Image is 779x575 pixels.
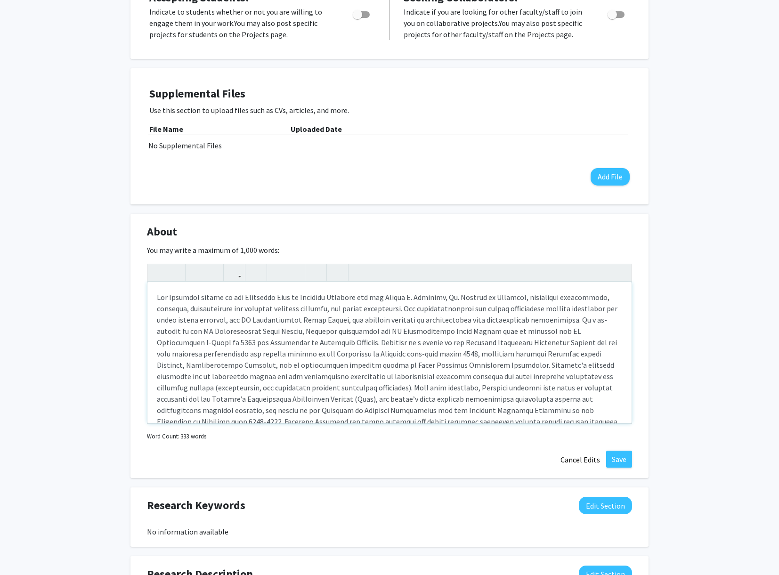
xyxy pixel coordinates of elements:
button: Add File [591,168,630,186]
span: About [147,223,177,240]
button: Strong (Ctrl + B) [150,264,166,281]
span: Research Keywords [147,497,245,514]
p: Indicate if you are looking for other faculty/staff to join you on collaborative projects. You ma... [404,6,590,40]
button: Save [606,451,632,468]
iframe: Chat [7,533,40,568]
div: Toggle [349,6,375,20]
button: Unordered list [269,264,286,281]
button: Edit Research Keywords [579,497,632,514]
button: Remove format [308,264,324,281]
p: Indicate to students whether or not you are willing to engage them in your work. You may also pos... [149,6,335,40]
div: No Supplemental Files [148,140,631,151]
label: You may write a maximum of 1,000 words: [147,244,279,256]
button: Emphasis (Ctrl + I) [166,264,183,281]
button: Link [226,264,243,281]
button: Insert horizontal rule [329,264,346,281]
p: Use this section to upload files such as CVs, articles, and more. [149,105,630,116]
b: File Name [149,124,183,134]
button: Fullscreen [613,264,629,281]
button: Cancel Edits [554,451,606,469]
div: Toggle [604,6,630,20]
button: Insert Image [248,264,264,281]
button: Ordered list [286,264,302,281]
div: No information available [147,526,632,537]
button: Superscript [188,264,204,281]
div: Note to users with screen readers: Please deactivate our accessibility plugin for this page as it... [147,282,632,423]
button: Subscript [204,264,221,281]
h4: Supplemental Files [149,87,630,101]
small: Word Count: 333 words [147,432,206,441]
b: Uploaded Date [291,124,342,134]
